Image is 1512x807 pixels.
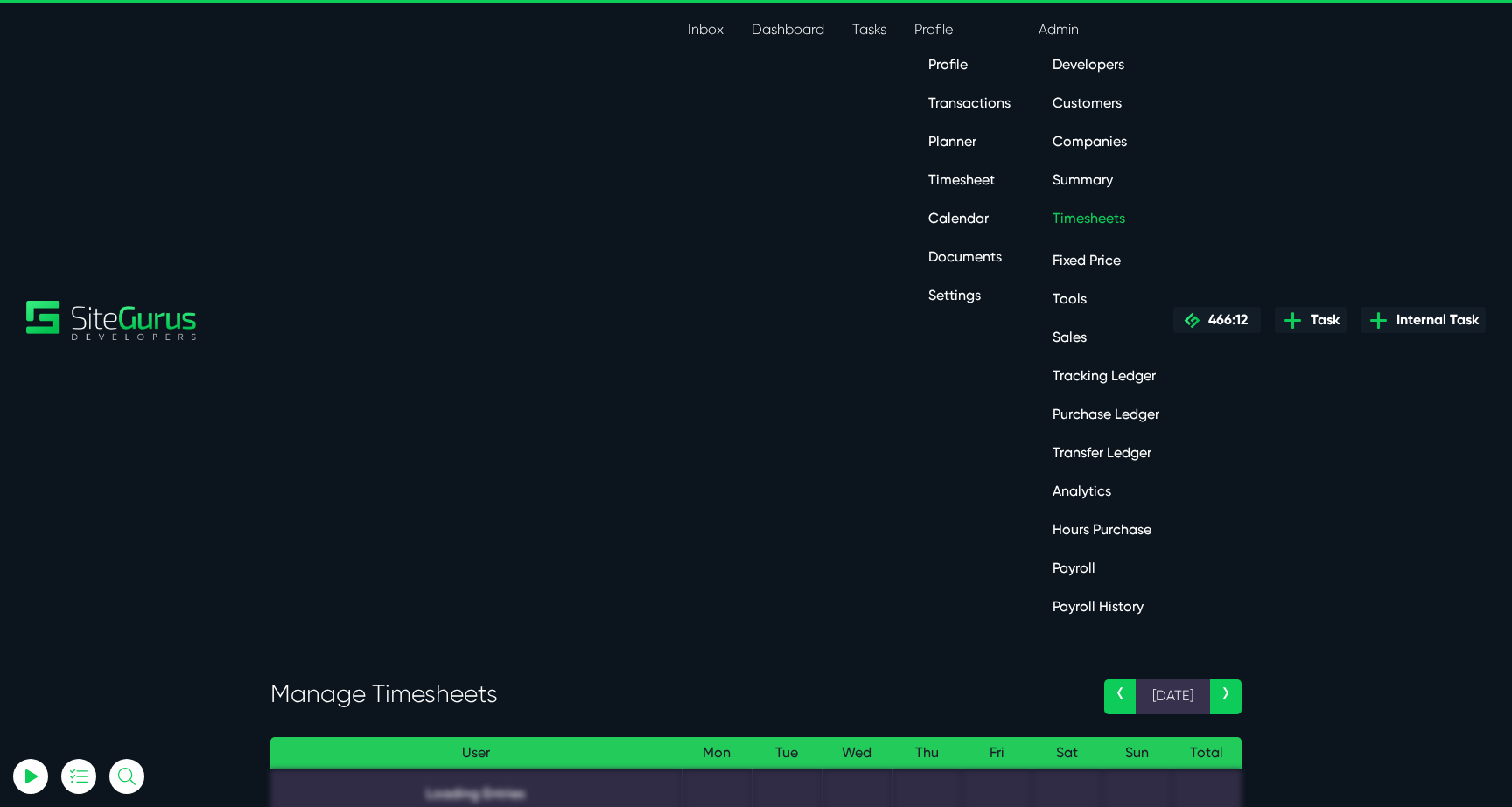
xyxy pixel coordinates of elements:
img: Sitegurus Logo [26,301,198,340]
h3: Manage Timesheets [270,679,1078,709]
a: Payroll [1039,551,1173,586]
th: Total [1172,737,1242,769]
a: Customers [1039,86,1173,121]
a: Sales [1039,320,1173,355]
a: Developers [1039,47,1173,82]
a: Tasks [838,12,900,47]
a: Settings [914,278,1025,313]
a: SiteGurus [26,301,198,340]
a: Timesheets [1039,201,1173,236]
th: Tue [752,737,822,769]
th: Fri [962,737,1032,769]
a: Timesheet [914,163,1025,198]
a: Payroll History [1039,589,1173,624]
a: Inbox [674,12,738,47]
th: Mon [682,737,752,769]
span: Task [1304,310,1340,330]
th: Sat [1032,737,1102,769]
a: ‹ [1104,679,1136,714]
span: [DATE] [1136,679,1210,714]
a: Hours Purchase [1039,512,1173,547]
th: User [270,737,682,769]
th: Sun [1102,737,1172,769]
a: Companies [1039,124,1173,159]
a: 466:12 [1173,307,1261,333]
a: Documents [914,240,1025,275]
a: Transfer Ledger [1039,435,1173,470]
a: Planner [914,124,1025,159]
a: Dashboard [738,12,838,47]
a: Internal Task [1361,307,1486,333]
span: Internal Task [1389,310,1479,330]
a: Profile [900,12,1025,47]
a: Purchase Ledger [1039,397,1173,432]
span: 466:12 [1201,311,1248,328]
a: Task [1275,307,1347,333]
a: Summary [1039,163,1173,198]
a: Calendar [914,201,1025,236]
a: Tools [1039,282,1173,317]
a: › [1210,679,1242,714]
a: Fixed Price [1039,243,1173,278]
th: Thu [892,737,962,769]
a: Admin [1025,12,1173,47]
th: Wed [822,737,892,769]
a: Transactions [914,86,1025,121]
a: Profile [914,47,1025,82]
a: Tracking Ledger [1039,358,1173,393]
a: Analytics [1039,474,1173,509]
